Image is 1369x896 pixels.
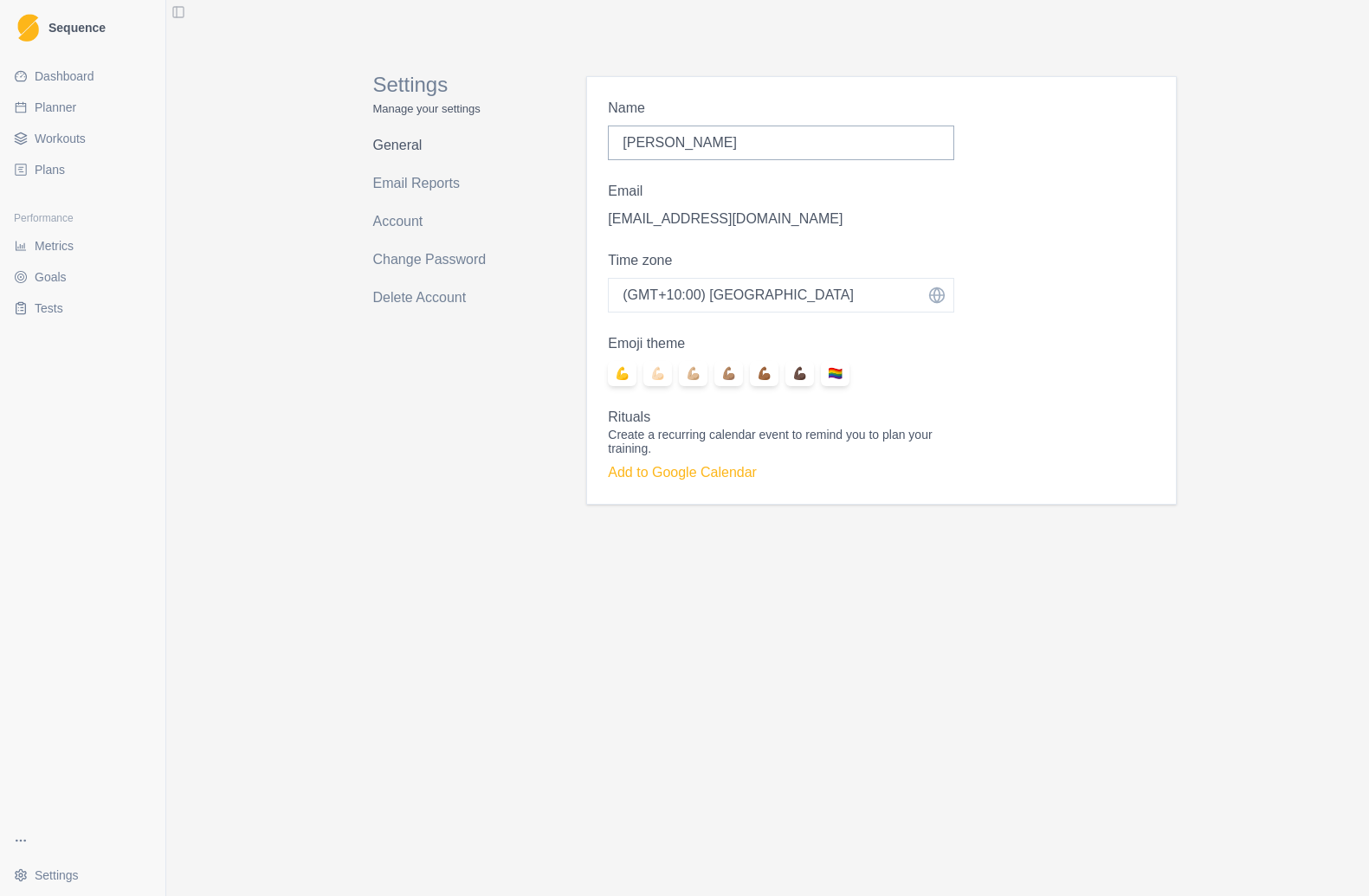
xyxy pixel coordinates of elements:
[608,407,944,428] label: Rituals
[48,22,106,34] span: Sequence
[608,209,954,229] p: [EMAIL_ADDRESS][DOMAIN_NAME]
[714,361,743,386] div: 💪🏽
[373,100,511,118] p: Manage your settings
[35,130,86,147] span: Workouts
[608,428,954,455] div: Create a recurring calendar event to remind you to plan your training.
[821,361,849,386] div: 🏳️‍🌈
[7,294,158,322] a: Tests
[7,7,158,48] a: LogoSequence
[373,69,511,100] p: Settings
[35,68,94,85] span: Dashboard
[7,204,158,232] div: Performance
[35,268,67,286] span: Goals
[7,156,158,184] a: Plans
[7,62,158,90] a: Dashboard
[7,263,158,291] a: Goals
[643,361,672,386] div: 💪🏻
[35,99,76,116] span: Planner
[608,181,944,202] label: Email
[608,250,944,271] label: Time zone
[7,93,158,121] a: Planner
[35,237,74,255] span: Metrics
[373,170,511,197] a: Email Reports
[608,465,757,480] a: Add to Google Calendar
[373,208,511,235] a: Account
[679,361,707,386] div: 💪🏼
[7,232,158,260] a: Metrics
[373,284,511,312] a: Delete Account
[608,98,944,119] label: Name
[35,300,63,317] span: Tests
[785,361,814,386] div: 💪🏿
[373,132,511,159] a: General
[750,361,778,386] div: 💪🏾
[608,126,954,160] input: Enter your name
[373,246,511,274] a: Change Password
[7,861,158,889] button: Settings
[608,333,944,354] label: Emoji theme
[17,14,39,42] img: Logo
[7,125,158,152] a: Workouts
[608,361,636,386] div: 💪
[35,161,65,178] span: Plans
